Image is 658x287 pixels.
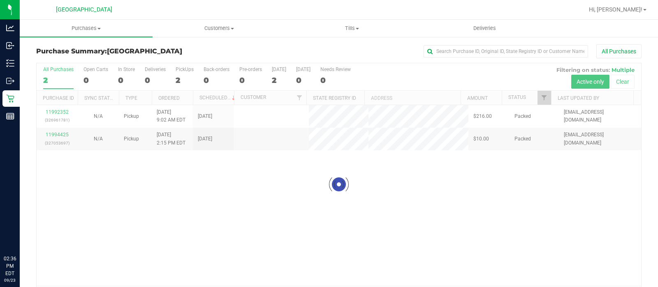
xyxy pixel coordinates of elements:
span: Tills [286,25,418,32]
span: Customers [153,25,285,32]
inline-svg: Analytics [6,24,14,32]
inline-svg: Retail [6,94,14,103]
a: Tills [285,20,418,37]
span: Deliveries [462,25,507,32]
span: [GEOGRAPHIC_DATA] [56,6,112,13]
iframe: Resource center [8,221,33,246]
button: All Purchases [596,44,642,58]
span: [GEOGRAPHIC_DATA] [107,47,182,55]
a: Customers [153,20,285,37]
span: Hi, [PERSON_NAME]! [589,6,642,13]
p: 09/23 [4,277,16,283]
inline-svg: Outbound [6,77,14,85]
input: Search Purchase ID, Original ID, State Registry ID or Customer Name... [424,45,588,57]
inline-svg: Inventory [6,59,14,67]
iframe: Resource center unread badge [24,220,34,230]
inline-svg: Inbound [6,41,14,50]
inline-svg: Reports [6,112,14,120]
p: 02:36 PM EDT [4,255,16,277]
a: Deliveries [418,20,551,37]
span: Purchases [20,25,153,32]
a: Purchases [20,20,153,37]
h3: Purchase Summary: [36,48,238,55]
